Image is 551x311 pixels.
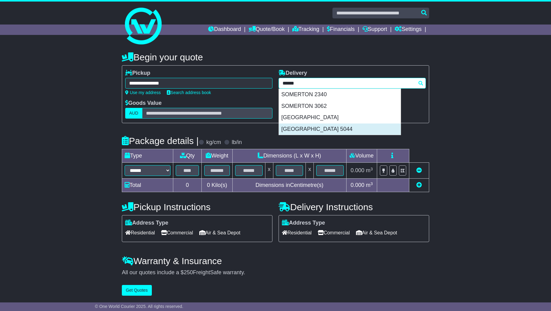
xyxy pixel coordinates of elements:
[279,202,429,212] h4: Delivery Instructions
[125,70,150,77] label: Pickup
[232,149,346,163] td: Dimensions (L x W x H)
[202,149,233,163] td: Weight
[279,78,426,89] typeahead: Please provide city
[327,25,355,35] a: Financials
[167,90,211,95] a: Search address book
[416,167,422,173] a: Remove this item
[125,228,155,237] span: Residential
[161,228,193,237] span: Commercial
[366,167,373,173] span: m
[279,89,401,101] div: SOMERTON 2340
[350,167,364,173] span: 0.000
[208,25,241,35] a: Dashboard
[362,25,387,35] a: Support
[122,269,429,276] div: All our quotes include a $ FreightSafe warranty.
[279,101,401,112] div: SOMERTON 3062
[279,70,307,77] label: Delivery
[122,179,173,192] td: Total
[395,25,422,35] a: Settings
[306,163,314,179] td: x
[122,202,272,212] h4: Pickup Instructions
[199,228,241,237] span: Air & Sea Depot
[350,182,364,188] span: 0.000
[292,25,319,35] a: Tracking
[249,25,285,35] a: Quote/Book
[346,149,377,163] td: Volume
[318,228,350,237] span: Commercial
[184,269,193,275] span: 250
[122,285,152,296] button: Get Quotes
[122,256,429,266] h4: Warranty & Insurance
[173,179,202,192] td: 0
[232,139,242,146] label: lb/in
[279,123,401,135] div: [GEOGRAPHIC_DATA] 5044
[370,181,373,186] sup: 3
[370,167,373,171] sup: 3
[173,149,202,163] td: Qty
[282,228,312,237] span: Residential
[122,136,199,146] h4: Package details |
[95,304,183,309] span: © One World Courier 2025. All rights reserved.
[125,108,142,119] label: AUD
[206,139,221,146] label: kg/cm
[366,182,373,188] span: m
[416,182,422,188] a: Add new item
[202,179,233,192] td: Kilo(s)
[282,220,325,226] label: Address Type
[125,90,161,95] a: Use my address
[232,179,346,192] td: Dimensions in Centimetre(s)
[125,220,168,226] label: Address Type
[356,228,397,237] span: Air & Sea Depot
[207,182,210,188] span: 0
[122,52,429,62] h4: Begin your quote
[125,100,162,107] label: Goods Value
[122,149,173,163] td: Type
[279,112,401,123] div: [GEOGRAPHIC_DATA]
[265,163,273,179] td: x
